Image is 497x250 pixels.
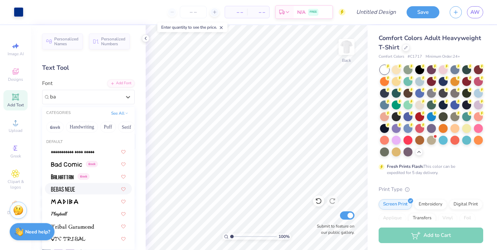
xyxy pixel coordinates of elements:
label: Submit to feature on our public gallery. [313,223,354,235]
div: Vinyl [438,213,457,223]
div: Transfers [408,213,436,223]
span: Personalized Numbers [101,37,126,46]
img: Playball [51,212,68,217]
span: Decorate [7,210,24,215]
div: Add Font [107,79,135,87]
strong: Need help? [25,229,50,235]
span: Image AI [8,51,24,57]
button: Puff [100,122,116,133]
span: Add Text [7,102,24,108]
span: Designs [8,77,23,82]
span: # C1717 [408,54,422,60]
div: Text Tool [42,63,135,73]
span: Greek [78,173,89,180]
button: Handwriting [66,122,98,133]
img: Madiba [51,199,78,204]
span: FREE [310,10,317,15]
div: Applique [379,213,406,223]
button: Save [407,6,439,18]
span: Comfort Colors [379,54,404,60]
input: Untitled Design [351,5,401,19]
img: VTC Tribal [51,237,86,241]
img: Bebas Neue [51,187,75,192]
div: Print Type [379,185,483,193]
span: AW [470,8,480,16]
div: Foil [459,213,476,223]
img: Bad Comic [51,162,82,167]
div: Enter quantity to see the price. [157,22,227,32]
button: Serif [118,122,135,133]
span: Comfort Colors Adult Heavyweight T-Shirt [379,34,481,51]
a: AW [467,6,483,18]
div: Screen Print [379,199,412,210]
input: – – [180,6,207,18]
span: N/A [297,9,305,16]
span: Greek [86,161,98,167]
div: This color can be expedited for 5 day delivery. [387,163,472,176]
label: Font [42,79,52,87]
div: Default [42,139,135,145]
span: – – [229,9,243,16]
button: See All [109,110,130,117]
div: Embroidery [414,199,447,210]
div: Back [342,57,351,64]
div: Digital Print [449,199,483,210]
button: Greek [46,122,64,133]
strong: Fresh Prints Flash: [387,164,423,169]
span: Greek [10,153,21,159]
img: Tribal Garamond [51,224,94,229]
img: Back [340,40,353,54]
span: 100 % [279,233,290,240]
span: Personalized Names [54,37,79,46]
span: – – [251,9,265,16]
div: CATEGORIES [46,110,71,116]
img: Balhattan [51,174,74,179]
span: Upload [9,128,22,133]
span: Clipart & logos [3,179,28,190]
img: AlphaShapes xmas balls [51,150,94,154]
span: Minimum Order: 24 + [426,54,460,60]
